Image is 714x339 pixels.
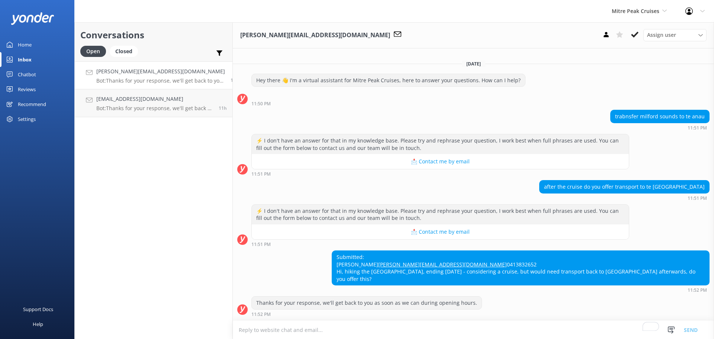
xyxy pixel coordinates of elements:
[539,195,710,201] div: 11:51pm 19-Aug-2025 (UTC +12:00) Pacific/Auckland
[612,7,659,15] span: Mitre Peak Cruises
[96,105,213,112] p: Bot: Thanks for your response, we'll get back to you as soon as we can during opening hours.
[252,134,629,154] div: ⚡ I don't have an answer for that in my knowledge base. Please try and rephrase your question, I ...
[688,196,707,201] strong: 11:51 PM
[647,31,676,39] span: Assign user
[33,317,43,332] div: Help
[80,46,106,57] div: Open
[462,61,485,67] span: [DATE]
[252,154,629,169] button: 📩 Contact me by email
[23,302,53,317] div: Support Docs
[18,37,32,52] div: Home
[240,31,390,40] h3: [PERSON_NAME][EMAIL_ADDRESS][DOMAIN_NAME]
[332,251,709,285] div: Submitted: [PERSON_NAME] 0413832652 Hi, hiking the [GEOGRAPHIC_DATA], ending [DATE] - considering...
[252,205,629,224] div: ⚡ I don't have an answer for that in my knowledge base. Please try and rephrase your question, I ...
[96,77,225,84] p: Bot: Thanks for your response, we'll get back to you as soon as we can during opening hours.
[611,110,709,123] div: trabnsfer milford sounds to te anau
[688,126,707,130] strong: 11:51 PM
[251,311,482,317] div: 11:52pm 19-Aug-2025 (UTC +12:00) Pacific/Auckland
[252,74,525,87] div: Hey there 👋 I'm a virtual assistant for Mitre Peak Cruises, here to answer your questions. How ca...
[231,77,239,83] span: 11:52pm 19-Aug-2025 (UTC +12:00) Pacific/Auckland
[96,67,225,76] h4: [PERSON_NAME][EMAIL_ADDRESS][DOMAIN_NAME]
[110,47,142,55] a: Closed
[252,224,629,239] button: 📩 Contact me by email
[75,61,232,89] a: [PERSON_NAME][EMAIL_ADDRESS][DOMAIN_NAME]Bot:Thanks for your response, we'll get back to you as s...
[688,288,707,292] strong: 11:52 PM
[332,287,710,292] div: 11:52pm 19-Aug-2025 (UTC +12:00) Pacific/Auckland
[219,105,227,111] span: 10:26pm 19-Aug-2025 (UTC +12:00) Pacific/Auckland
[80,47,110,55] a: Open
[18,52,32,67] div: Inbox
[233,321,714,339] textarea: To enrich screen reader interactions, please activate Accessibility in Grammarly extension settings
[251,101,525,106] div: 11:50pm 19-Aug-2025 (UTC +12:00) Pacific/Auckland
[251,242,629,247] div: 11:51pm 19-Aug-2025 (UTC +12:00) Pacific/Auckland
[251,312,271,317] strong: 11:52 PM
[18,67,36,82] div: Chatbot
[251,172,271,176] strong: 11:51 PM
[18,97,46,112] div: Recommend
[80,28,227,42] h2: Conversations
[96,95,213,103] h4: [EMAIL_ADDRESS][DOMAIN_NAME]
[18,82,36,97] div: Reviews
[110,46,138,57] div: Closed
[251,102,271,106] strong: 11:50 PM
[252,297,482,309] div: Thanks for your response, we'll get back to you as soon as we can during opening hours.
[11,12,54,25] img: yonder-white-logo.png
[251,171,629,176] div: 11:51pm 19-Aug-2025 (UTC +12:00) Pacific/Auckland
[75,89,232,117] a: [EMAIL_ADDRESS][DOMAIN_NAME]Bot:Thanks for your response, we'll get back to you as soon as we can...
[251,242,271,247] strong: 11:51 PM
[378,261,507,268] a: [PERSON_NAME][EMAIL_ADDRESS][DOMAIN_NAME]
[643,29,707,41] div: Assign User
[540,180,709,193] div: after the cruise do you offer transport to te [GEOGRAPHIC_DATA]
[610,125,710,130] div: 11:51pm 19-Aug-2025 (UTC +12:00) Pacific/Auckland
[18,112,36,127] div: Settings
